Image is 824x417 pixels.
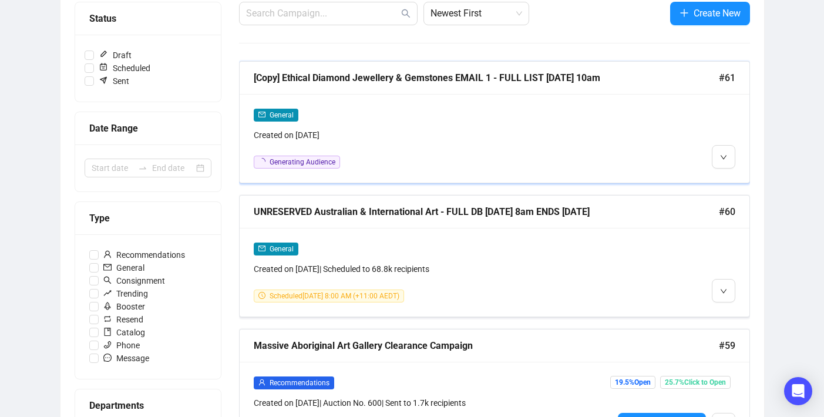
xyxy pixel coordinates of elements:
[680,8,689,18] span: plus
[660,376,731,389] span: 25.7% Click to Open
[89,121,207,136] div: Date Range
[720,288,727,295] span: down
[694,6,741,21] span: Create New
[610,376,655,389] span: 19.5% Open
[254,263,613,275] div: Created on [DATE] | Scheduled to 68.8k recipients
[784,377,812,405] div: Open Intercom Messenger
[254,129,613,142] div: Created on [DATE]
[670,2,750,25] button: Create New
[270,111,294,119] span: General
[258,379,265,386] span: user
[103,354,112,362] span: message
[270,245,294,253] span: General
[138,163,147,173] span: to
[99,339,144,352] span: Phone
[258,292,265,299] span: clock-circle
[89,398,207,413] div: Departments
[270,158,335,166] span: Generating Audience
[254,70,719,85] div: [Copy] Ethical Diamond Jewellery & Gemstones EMAIL 1 - FULL LIST [DATE] 10am
[99,248,190,261] span: Recommendations
[719,70,735,85] span: #61
[254,204,719,219] div: UNRESERVED Australian & International Art - FULL DB [DATE] 8am ENDS [DATE]
[103,341,112,349] span: phone
[103,250,112,258] span: user
[94,62,155,75] span: Scheduled
[258,111,265,118] span: mail
[270,379,329,387] span: Recommendations
[103,315,112,323] span: retweet
[254,338,719,353] div: Massive Aboriginal Art Gallery Clearance Campaign
[99,261,149,274] span: General
[94,75,134,88] span: Sent
[258,245,265,252] span: mail
[239,195,750,317] a: UNRESERVED Australian & International Art - FULL DB [DATE] 8am ENDS [DATE]#60mailGeneralCreated o...
[99,326,150,339] span: Catalog
[103,302,112,310] span: rocket
[719,338,735,353] span: #59
[99,287,153,300] span: Trending
[138,163,147,173] span: swap-right
[103,328,112,336] span: book
[270,292,399,300] span: Scheduled [DATE] 8:00 AM (+11:00 AEDT)
[103,289,112,297] span: rise
[89,11,207,26] div: Status
[720,154,727,161] span: down
[254,396,613,409] div: Created on [DATE] | Auction No. 600 | Sent to 1.7k recipients
[258,158,265,165] span: loading
[431,2,522,25] span: Newest First
[246,6,399,21] input: Search Campaign...
[99,313,148,326] span: Resend
[99,300,150,313] span: Booster
[99,274,170,287] span: Consignment
[103,276,112,284] span: search
[152,162,194,174] input: End date
[401,9,411,18] span: search
[89,211,207,226] div: Type
[99,352,154,365] span: Message
[103,263,112,271] span: mail
[94,49,136,62] span: Draft
[92,162,133,174] input: Start date
[239,61,750,183] a: [Copy] Ethical Diamond Jewellery & Gemstones EMAIL 1 - FULL LIST [DATE] 10am#61mailGeneralCreated...
[719,204,735,219] span: #60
